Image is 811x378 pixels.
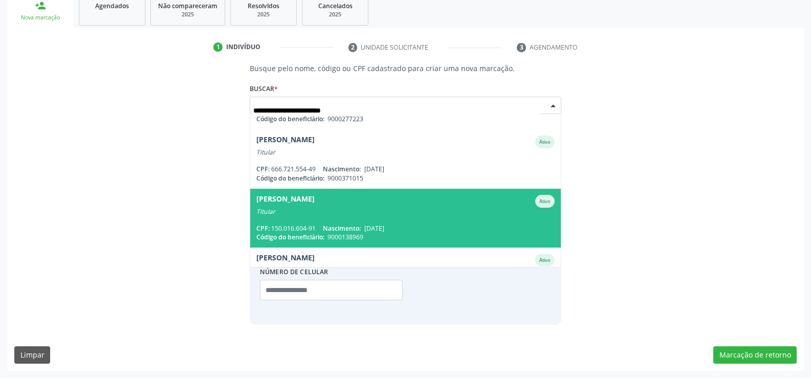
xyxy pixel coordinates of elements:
[14,346,50,364] button: Limpar
[310,11,361,18] div: 2025
[256,224,270,233] span: CPF:
[713,346,797,364] button: Marcação de retorno
[95,2,129,10] span: Agendados
[256,266,555,275] div: Titular
[158,2,217,10] span: Não compareceram
[364,224,384,233] span: [DATE]
[256,115,324,123] span: Código do beneficiário:
[364,165,384,173] span: [DATE]
[250,63,561,74] p: Busque pelo nome, código ou CPF cadastrado para criar uma nova marcação.
[256,165,555,173] div: 666.721.554-49
[226,42,260,52] div: Indivíduo
[248,2,279,10] span: Resolvidos
[256,233,324,241] span: Código do beneficiário:
[539,139,551,145] small: Ativo
[256,165,270,173] span: CPF:
[238,11,289,18] div: 2025
[256,208,555,216] div: Titular
[323,224,361,233] span: Nascimento:
[318,2,353,10] span: Cancelados
[539,257,551,263] small: Ativo
[256,224,555,233] div: 150.016.604-91
[158,11,217,18] div: 2025
[250,81,278,97] label: Buscar
[327,115,363,123] span: 9000277223
[256,136,315,148] div: [PERSON_NAME]
[327,233,363,241] span: 9000138969
[327,174,363,183] span: 9000371015
[323,165,361,173] span: Nascimento:
[256,148,555,157] div: Titular
[256,195,315,208] div: [PERSON_NAME]
[260,264,328,280] label: Número de celular
[256,254,315,266] div: [PERSON_NAME]
[213,42,223,52] div: 1
[256,174,324,183] span: Código do beneficiário:
[14,14,67,21] div: Nova marcação
[539,198,551,205] small: Ativo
